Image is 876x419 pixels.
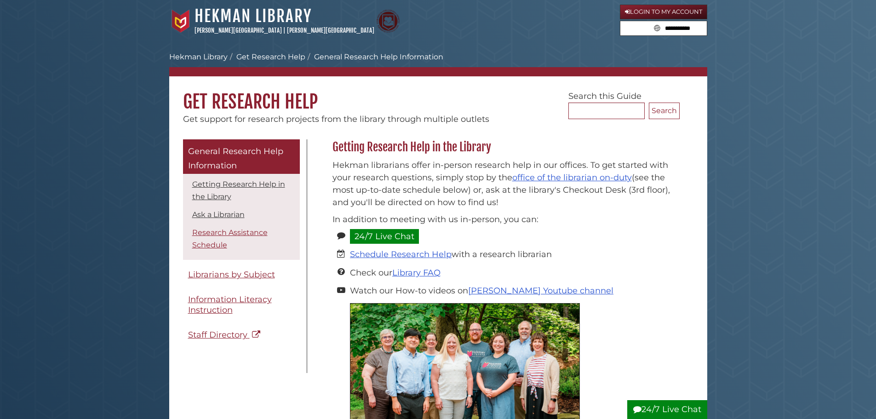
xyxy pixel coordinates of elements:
[332,159,675,209] p: Hekman librarians offer in-person research help in our offices. To get started with your research...
[350,285,675,297] li: Watch our How-to videos on
[183,264,300,285] a: Librarians by Subject
[192,228,268,249] a: Research Assistance Schedule
[350,249,452,259] a: Schedule Research Help
[651,21,663,34] button: Search
[169,10,192,33] img: Calvin University
[169,76,707,113] h1: Get Research Help
[512,172,632,183] a: office of the librarian on-duty
[183,114,489,124] span: Get support for research projects from the library through multiple outlets
[236,52,305,61] a: Get Research Help
[183,139,300,350] div: Guide Pages
[620,5,707,19] a: Login to My Account
[195,27,282,34] a: [PERSON_NAME][GEOGRAPHIC_DATA]
[169,52,707,76] nav: breadcrumb
[192,210,245,219] a: Ask a Librarian
[287,27,374,34] a: [PERSON_NAME][GEOGRAPHIC_DATA]
[188,146,283,171] span: General Research Help Information
[169,52,228,61] a: Hekman Library
[305,52,443,63] li: General Research Help Information
[183,139,300,174] a: General Research Help Information
[183,289,300,320] a: Information Literacy Instruction
[350,229,419,244] a: 24/7 Live Chat
[188,270,275,280] span: Librarians by Subject
[350,248,675,261] li: with a research librarian
[192,180,285,201] a: Getting Research Help in the Library
[188,330,247,340] span: Staff Directory
[468,286,613,296] a: [PERSON_NAME] Youtube channel
[377,10,400,33] img: Calvin Theological Seminary
[328,140,680,155] h2: Getting Research Help in the Library
[649,103,680,119] button: Search
[350,267,675,279] li: Check our
[195,6,312,26] a: Hekman Library
[392,268,441,278] a: Library FAQ
[283,27,286,34] span: |
[627,400,707,419] button: 24/7 Live Chat
[620,21,707,36] form: Search library guides, policies, and FAQs.
[183,325,300,345] a: Staff Directory
[188,294,272,315] span: Information Literacy Instruction
[332,213,675,226] p: In addition to meeting with us in-person, you can:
